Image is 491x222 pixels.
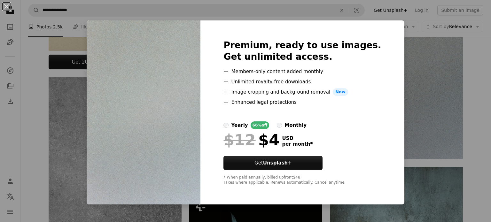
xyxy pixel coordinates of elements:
[263,160,292,166] strong: Unsplash+
[223,132,279,148] div: $4
[333,88,348,96] span: New
[223,88,381,96] li: Image cropping and background removal
[223,68,381,75] li: Members-only content added monthly
[251,121,269,129] div: 66% off
[223,40,381,63] h2: Premium, ready to use images. Get unlimited access.
[223,78,381,86] li: Unlimited royalty-free downloads
[284,121,307,129] div: monthly
[277,123,282,128] input: monthly
[87,20,200,204] img: premium_photo-1671650855037-9d54d0d5a623
[223,175,381,185] div: * When paid annually, billed upfront $48 Taxes where applicable. Renews automatically. Cancel any...
[223,98,381,106] li: Enhanced legal protections
[223,132,255,148] span: $12
[282,135,313,141] span: USD
[282,141,313,147] span: per month *
[223,123,229,128] input: yearly66%off
[231,121,248,129] div: yearly
[223,156,323,170] button: GetUnsplash+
